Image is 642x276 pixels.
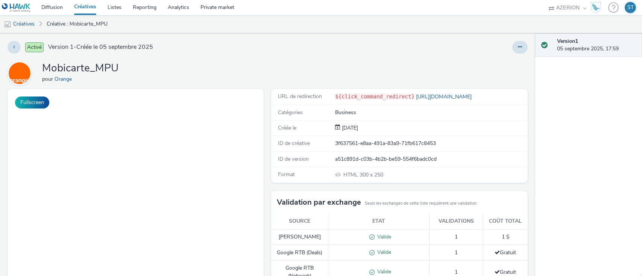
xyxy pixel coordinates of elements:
img: Hawk Academy [590,2,601,14]
a: [URL][DOMAIN_NAME] [414,93,475,100]
div: Création 05 septembre 2025, 17:59 [340,124,358,132]
strong: Version 1 [557,38,578,45]
div: Business [335,109,527,116]
div: ST [627,2,634,13]
span: Valide [375,233,391,240]
code: ${click_command_redirect} [335,94,414,100]
span: ID de version [278,155,309,163]
span: Version 1 - Créée le 05 septembre 2025 [48,43,153,51]
span: HTML [343,171,360,178]
span: 1 [455,233,458,240]
small: Seuls les exchanges de cette liste requièrent une validation [365,201,477,207]
td: Google RTB (Deals) [271,245,328,261]
img: undefined Logo [2,3,31,12]
td: [PERSON_NAME] [271,229,328,245]
span: Valide [375,268,391,275]
img: mobile [4,21,11,28]
a: Créative : Mobicarte_MPU [43,15,111,33]
span: 1 [455,249,458,256]
a: Orange [8,69,35,77]
th: Etat [328,214,430,229]
span: Activé [25,42,44,52]
span: [DATE] [340,124,358,131]
span: URL de redirection [278,93,322,100]
span: ID de créative [278,140,310,147]
span: 300 x 250 [343,171,383,178]
th: Validations [430,214,483,229]
span: Gratuit [495,249,516,256]
span: Créée le [278,124,296,131]
th: Coût total [483,214,528,229]
span: Format [278,171,295,178]
a: Orange [55,75,75,83]
span: 1 [455,268,458,276]
div: a51c891d-c03b-4b2b-be59-554f6badc0cd [335,155,527,163]
span: pour [42,75,55,83]
h1: Mobicarte_MPU [42,61,118,75]
img: Orange [9,62,30,84]
span: Catégories [278,109,303,116]
button: Fullscreen [15,97,49,109]
div: 3f637561-e8aa-491a-83a9-71fb617c8453 [335,140,527,147]
th: Source [271,214,328,229]
span: Valide [375,249,391,256]
div: 05 septembre 2025, 17:59 [557,38,636,53]
h3: Validation par exchange [277,197,361,208]
a: Hawk Academy [590,2,604,14]
span: 1 $ [502,233,509,240]
span: Gratuit [495,268,516,276]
